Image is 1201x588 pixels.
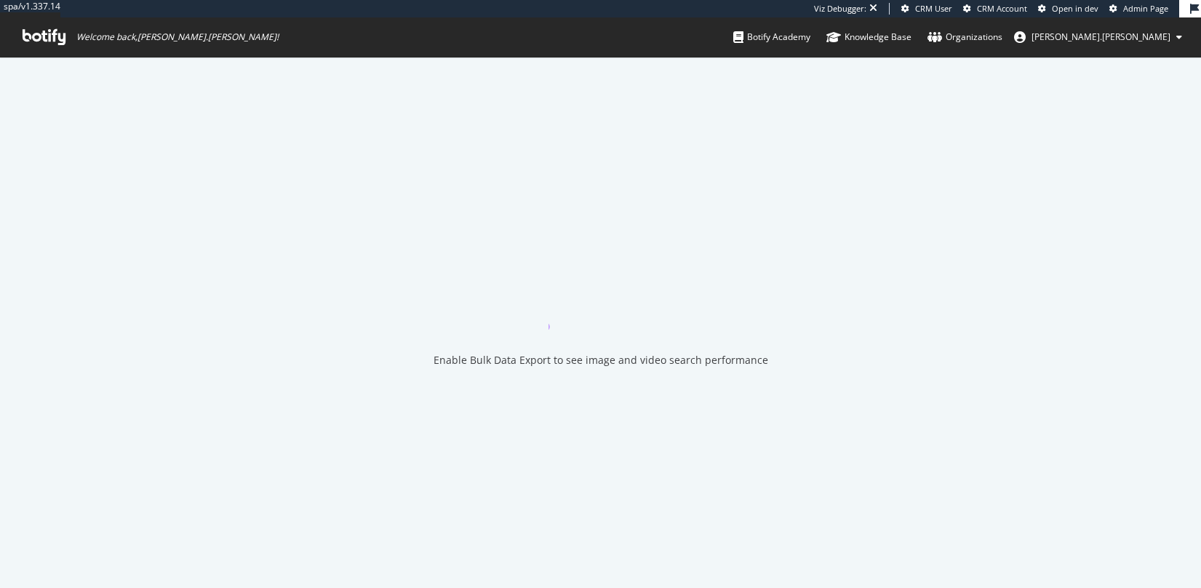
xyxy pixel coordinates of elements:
[901,3,952,15] a: CRM User
[826,30,911,44] div: Knowledge Base
[434,353,768,367] div: Enable Bulk Data Export to see image and video search performance
[1052,3,1098,14] span: Open in dev
[1002,25,1194,49] button: [PERSON_NAME].[PERSON_NAME]
[1123,3,1168,14] span: Admin Page
[977,3,1027,14] span: CRM Account
[963,3,1027,15] a: CRM Account
[548,277,653,330] div: animation
[733,17,810,57] a: Botify Academy
[814,3,866,15] div: Viz Debugger:
[1109,3,1168,15] a: Admin Page
[915,3,952,14] span: CRM User
[733,30,810,44] div: Botify Academy
[1038,3,1098,15] a: Open in dev
[76,31,279,43] span: Welcome back, [PERSON_NAME].[PERSON_NAME] !
[1032,31,1170,43] span: jeffrey.louella
[826,17,911,57] a: Knowledge Base
[927,30,1002,44] div: Organizations
[927,17,1002,57] a: Organizations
